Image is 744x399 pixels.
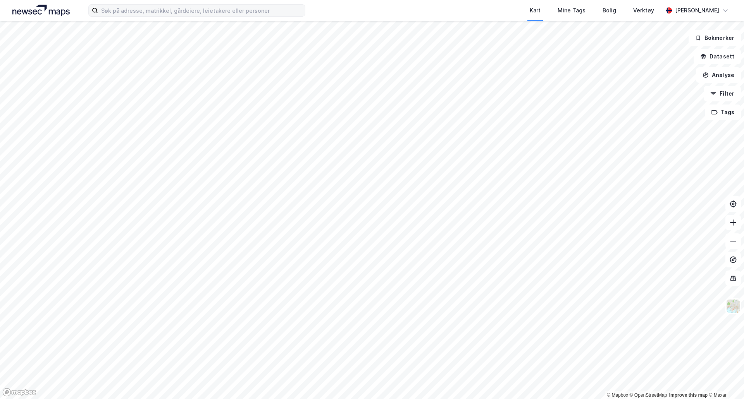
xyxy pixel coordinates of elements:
[603,6,616,15] div: Bolig
[689,30,741,46] button: Bokmerker
[558,6,586,15] div: Mine Tags
[705,362,744,399] iframe: Chat Widget
[669,392,708,398] a: Improve this map
[530,6,541,15] div: Kart
[726,299,741,313] img: Z
[12,5,70,16] img: logo.a4113a55bc3d86da70a041830d287a7e.svg
[2,388,36,397] a: Mapbox homepage
[607,392,628,398] a: Mapbox
[633,6,654,15] div: Verktøy
[694,49,741,64] button: Datasett
[704,86,741,101] button: Filter
[98,5,305,16] input: Søk på adresse, matrikkel, gårdeiere, leietakere eller personer
[705,104,741,120] button: Tags
[705,362,744,399] div: Kontrollprogram for chat
[675,6,719,15] div: [PERSON_NAME]
[696,67,741,83] button: Analyse
[630,392,667,398] a: OpenStreetMap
